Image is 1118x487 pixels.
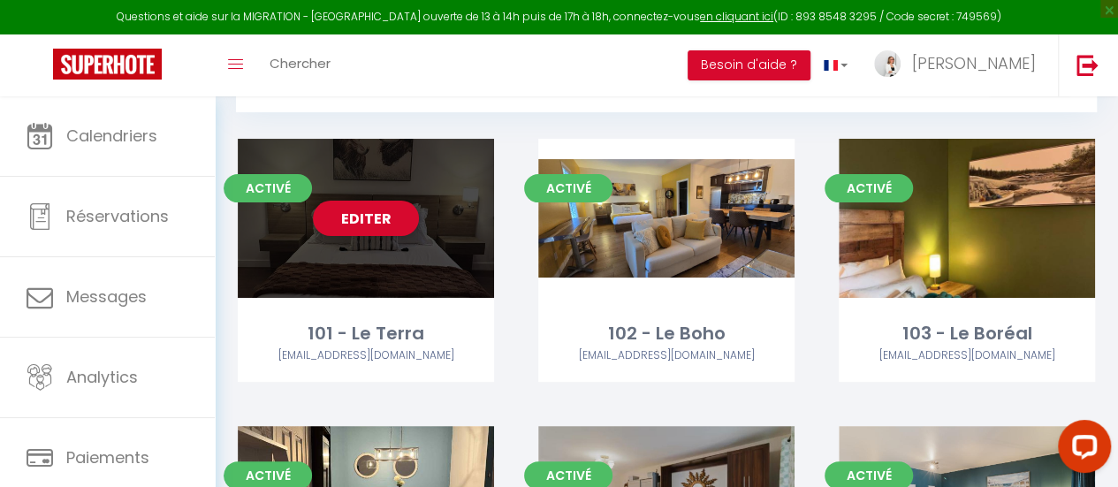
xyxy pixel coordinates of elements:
a: ... [PERSON_NAME] [861,34,1058,96]
button: Besoin d'aide ? [688,50,810,80]
span: Analytics [66,366,138,388]
span: Calendriers [66,125,157,147]
span: Paiements [66,446,149,468]
span: Activé [224,174,312,202]
img: logout [1076,54,1099,76]
a: Editer [613,201,719,236]
iframe: LiveChat chat widget [1044,413,1118,487]
img: ... [874,50,901,77]
div: Airbnb [238,347,494,364]
span: Messages [66,285,147,308]
a: Chercher [256,34,344,96]
a: Editer [313,201,419,236]
div: 102 - Le Boho [538,320,795,347]
div: Airbnb [839,347,1095,364]
a: Editer [914,201,1020,236]
img: Super Booking [53,49,162,80]
a: en cliquant ici [700,9,773,24]
span: Chercher [270,54,331,72]
div: Airbnb [538,347,795,364]
span: [PERSON_NAME] [912,52,1036,74]
div: 103 - Le Boréal [839,320,1095,347]
span: Activé [825,174,913,202]
div: 101 - Le Terra [238,320,494,347]
span: Réservations [66,205,169,227]
span: Activé [524,174,612,202]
